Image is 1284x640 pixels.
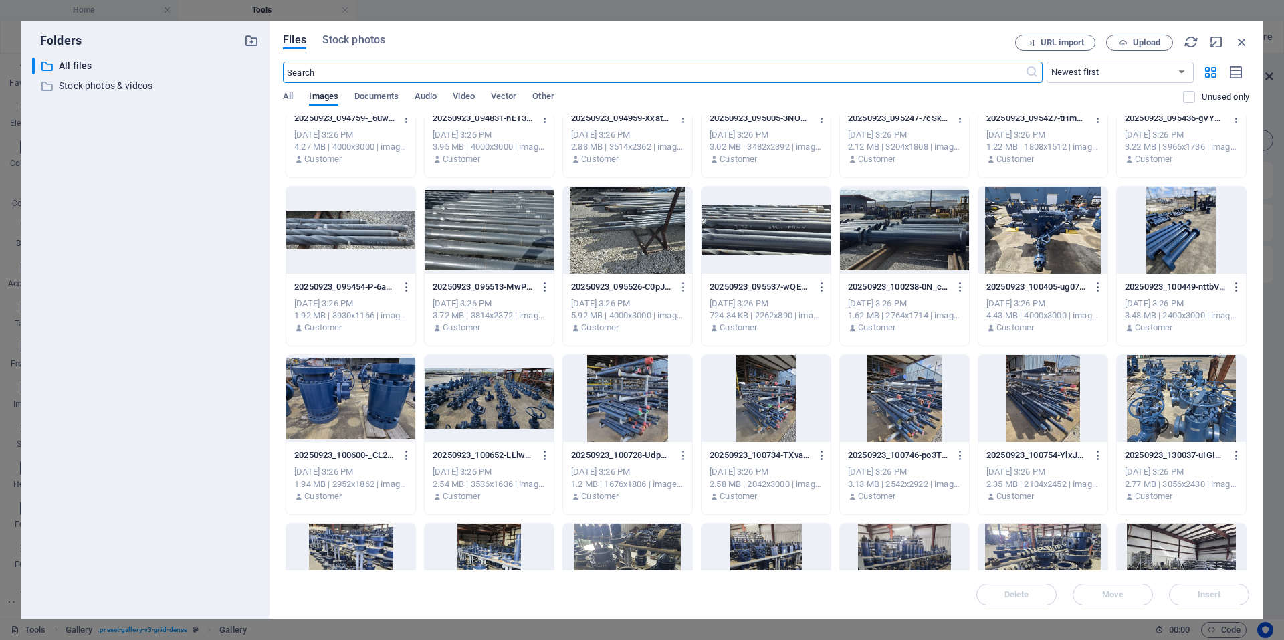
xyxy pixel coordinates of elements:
div: [DATE] 3:26 PM [1125,129,1238,141]
span: Audio [415,88,437,107]
p: All files [59,58,234,74]
p: Customer [581,490,619,502]
div: 1.94 MB | 2952x1862 | image/jpeg [294,478,407,490]
p: Customer [304,322,342,334]
div: Stock photos & videos [32,78,259,94]
span: All [283,88,293,107]
div: [DATE] 3:26 PM [710,466,823,478]
p: Customer [304,490,342,502]
div: [DATE] 3:26 PM [571,129,684,141]
p: Customer [858,322,895,334]
div: [DATE] 3:26 PM [710,129,823,141]
div: [DATE] 3:26 PM [571,298,684,310]
div: [DATE] 3:26 PM [433,466,546,478]
p: Customer [720,153,757,165]
div: 1.92 MB | 3930x1166 | image/jpeg [294,310,407,322]
div: 3.13 MB | 2542x2922 | image/jpeg [848,478,961,490]
p: Customer [443,322,480,334]
button: Upload [1106,35,1173,51]
div: [DATE] 3:26 PM [986,129,1099,141]
p: Customer [1135,490,1172,502]
p: 20250923_100754-YlxJSU0-v3_kA0dCNthD7A.jpg [986,449,1087,461]
p: Customer [996,153,1034,165]
div: 1.2 MB | 1676x1806 | image/jpeg [571,478,684,490]
div: 2.35 MB | 2104x2452 | image/jpeg [986,478,1099,490]
div: [DATE] 3:26 PM [571,466,684,478]
p: 20250923_095427-tHmYzG1bBD7sn9DlVKsBfg.jpg [986,112,1087,124]
div: 3.48 MB | 2400x3000 | image/jpeg [1125,310,1238,322]
p: Customer [304,153,342,165]
p: Customer [581,153,619,165]
span: Stock photos [322,32,385,48]
p: Customer [720,322,757,334]
div: 4.43 MB | 4000x3000 | image/jpeg [986,310,1099,322]
div: 5.92 MB | 4000x3000 | image/jpeg [571,310,684,322]
div: [DATE] 3:26 PM [848,298,961,310]
div: [DATE] 3:26 PM [848,129,961,141]
div: [DATE] 3:26 PM [1125,466,1238,478]
p: 20250923_095526-C0pJviru_PGW1Tnkmd8Otg.jpg [571,281,671,293]
p: 20250923_095454-P-6amUHllDA0nZ1wCXBulA.jpg [294,281,395,293]
div: 2.12 MB | 3204x1808 | image/jpeg [848,141,961,153]
p: 20250923_100449-nttbVW4mMns1jXkfbAQRGw.jpg [1125,281,1225,293]
i: Reload [1184,35,1198,49]
p: Customer [996,490,1034,502]
p: 20250923_095247-7cSkulHL2nU22FcfLqtJFg.jpg [848,112,948,124]
p: Displays only files that are not in use on the website. Files added during this session can still... [1202,91,1249,103]
p: 20250923_095513-MwPg-5yt9lS1dAw1MdMHeA.jpg [433,281,533,293]
p: Customer [581,322,619,334]
div: 3.22 MB | 3966x1736 | image/jpeg [1125,141,1238,153]
p: 20250923_100238-0N_cHe2lbLKXnWkXx8DEcQ.jpg [848,281,948,293]
div: 3.95 MB | 4000x3000 | image/jpeg [433,141,546,153]
p: 20250923_094831-hET34I1IlSLZ2ZAcAeHWvw.jpg [433,112,533,124]
span: Other [532,88,554,107]
p: 20250923_095005-3NOhI0SwzAHHCTB7lB4yaw.jpg [710,112,810,124]
div: 3.02 MB | 3482x2392 | image/jpeg [710,141,823,153]
p: 20250923_100746-po3TBWa9OETMCpkgdeDk3w.jpg [848,449,948,461]
span: URL import [1041,39,1084,47]
div: 4.27 MB | 4000x3000 | image/jpeg [294,141,407,153]
div: 1.22 MB | 1808x1512 | image/jpeg [986,141,1099,153]
div: ​ [32,58,35,74]
div: [DATE] 3:26 PM [1125,298,1238,310]
p: Folders [32,32,82,49]
div: 1.62 MB | 2764x1714 | image/jpeg [848,310,961,322]
p: 20250923_094959-XxatHo_O9fje6kt7DN8rtg.jpg [571,112,671,124]
button: URL import [1015,35,1095,51]
i: Minimize [1209,35,1224,49]
i: Create new folder [244,33,259,48]
p: Customer [443,153,480,165]
p: Customer [996,322,1034,334]
div: [DATE] 3:26 PM [986,298,1099,310]
input: Search [283,62,1025,83]
span: Images [309,88,338,107]
div: [DATE] 3:26 PM [294,298,407,310]
span: Upload [1133,39,1160,47]
div: [DATE] 3:26 PM [433,298,546,310]
span: Files [283,32,306,48]
div: [DATE] 3:26 PM [986,466,1099,478]
p: Customer [720,490,757,502]
div: [DATE] 3:26 PM [294,129,407,141]
p: Customer [858,490,895,502]
p: 20250923_100405-ug07g5Job4GClunCtGgXgw.jpg [986,281,1087,293]
i: Close [1235,35,1249,49]
div: 2.58 MB | 2042x3000 | image/jpeg [710,478,823,490]
div: 2.77 MB | 3056x2430 | image/jpeg [1125,478,1238,490]
div: [DATE] 3:26 PM [848,466,961,478]
div: [DATE] 3:26 PM [710,298,823,310]
p: 20250923_095436-gVYB3szllTjyWA7EM_8Xxw.jpg [1125,112,1225,124]
p: Customer [443,490,480,502]
p: Customer [1135,322,1172,334]
div: 724.34 KB | 2262x890 | image/jpeg [710,310,823,322]
p: Stock photos & videos [59,78,234,94]
p: Customer [858,153,895,165]
p: 20250923_100728-UdpOZ86TFKSopcez1Y8rzw.jpg [571,449,671,461]
span: Documents [354,88,399,107]
div: 2.88 MB | 3514x2362 | image/jpeg [571,141,684,153]
div: [DATE] 3:26 PM [294,466,407,478]
p: 20250923_100734-TXvaKjFsqx79x1OBo7o6pQ.jpg [710,449,810,461]
div: 3.72 MB | 3814x2372 | image/jpeg [433,310,546,322]
div: [DATE] 3:26 PM [433,129,546,141]
p: Customer [1135,153,1172,165]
